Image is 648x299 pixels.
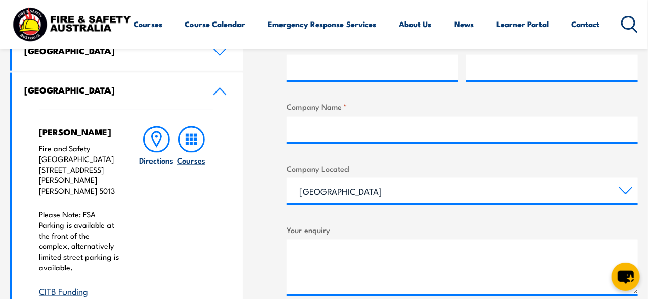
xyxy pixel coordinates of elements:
[12,73,243,110] a: [GEOGRAPHIC_DATA]
[139,155,174,166] h6: Directions
[39,285,88,297] a: CITB Funding
[177,155,205,166] h6: Courses
[24,45,197,56] h4: [GEOGRAPHIC_DATA]
[497,12,549,36] a: Learner Portal
[12,33,243,71] a: [GEOGRAPHIC_DATA]
[287,101,638,112] label: Company Name
[287,224,638,236] label: Your enquiry
[39,126,120,137] h4: [PERSON_NAME]
[185,12,246,36] a: Course Calendar
[287,163,638,174] label: Company Located
[39,209,120,273] p: Please Note: FSA Parking is available at the front of the complex, alternatively limited street p...
[268,12,377,36] a: Emergency Response Services
[39,143,120,196] p: Fire and Safety [GEOGRAPHIC_DATA] [STREET_ADDRESS][PERSON_NAME] [PERSON_NAME] 5013
[139,126,174,298] a: Directions
[134,12,163,36] a: Courses
[455,12,474,36] a: News
[612,263,640,291] button: chat-button
[174,126,209,298] a: Courses
[399,12,432,36] a: About Us
[572,12,600,36] a: Contact
[24,84,197,96] h4: [GEOGRAPHIC_DATA]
